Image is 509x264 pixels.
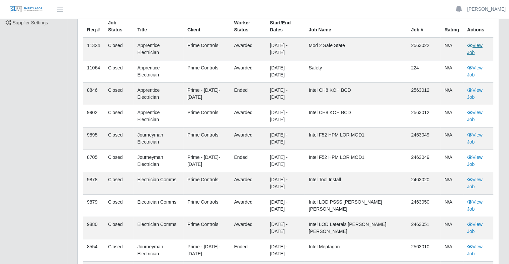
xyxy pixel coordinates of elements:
td: [DATE] - [DATE] [266,172,305,195]
td: N/A [440,172,463,195]
td: [DATE] - [DATE] [266,105,305,127]
td: 8846 [83,83,104,105]
td: Journeyman Electrician [133,239,183,262]
td: Prime - [DATE]-[DATE] [183,150,230,172]
td: awarded [230,60,266,83]
td: 11324 [83,38,104,60]
a: View Job [467,199,483,212]
th: Actions [463,15,493,38]
td: N/A [440,38,463,60]
td: awarded [230,217,266,239]
td: Electrician Comms [133,217,183,239]
td: awarded [230,195,266,217]
td: [DATE] - [DATE] [266,83,305,105]
td: Intel LOD PSSS [PERSON_NAME] [PERSON_NAME] [305,195,407,217]
td: awarded [230,127,266,150]
td: awarded [230,172,266,195]
td: Intel CH8 KOH BCD [305,83,407,105]
td: 2463049 [407,150,440,172]
th: Title [133,15,183,38]
td: 9878 [83,172,104,195]
td: Apprentice Electrician [133,105,183,127]
td: 9880 [83,217,104,239]
td: Journeyman Electrician [133,150,183,172]
td: Prime Controls [183,60,230,83]
td: N/A [440,83,463,105]
a: View Job [467,110,483,122]
td: Prime Controls [183,38,230,60]
td: awarded [230,38,266,60]
a: View Job [467,43,483,55]
th: Rating [440,15,463,38]
a: View Job [467,155,483,167]
td: 2563012 [407,83,440,105]
td: Closed [104,172,133,195]
td: 2463049 [407,127,440,150]
td: Prime Controls [183,105,230,127]
td: 224 [407,60,440,83]
td: ended [230,83,266,105]
a: View Job [467,132,483,145]
th: Req # [83,15,104,38]
td: 2563022 [407,38,440,60]
th: Job # [407,15,440,38]
td: Closed [104,105,133,127]
td: Prime - [DATE]-[DATE] [183,239,230,262]
td: [DATE] - [DATE] [266,195,305,217]
td: Apprentice Electrician [133,83,183,105]
td: Intel Meptagon [305,239,407,262]
td: Closed [104,195,133,217]
td: 9895 [83,127,104,150]
td: 8554 [83,239,104,262]
td: 9879 [83,195,104,217]
a: View Job [467,65,483,77]
td: Safety [305,60,407,83]
td: Journeyman Electrician [133,127,183,150]
td: Apprentice Electrician [133,60,183,83]
td: [DATE] - [DATE] [266,60,305,83]
td: Electrician Comms [133,172,183,195]
img: SLM Logo [9,6,43,13]
td: Closed [104,217,133,239]
td: N/A [440,127,463,150]
td: 2463020 [407,172,440,195]
th: Worker Status [230,15,266,38]
td: 8705 [83,150,104,172]
td: 2463050 [407,195,440,217]
td: Intel F52 HPM LOR MOD1 [305,127,407,150]
td: 2463051 [407,217,440,239]
th: Job Name [305,15,407,38]
a: View Job [467,244,483,256]
td: Prime Controls [183,195,230,217]
td: Closed [104,150,133,172]
td: Mod 2 Safe state [305,38,407,60]
td: Closed [104,127,133,150]
td: [DATE] - [DATE] [266,239,305,262]
td: Intel F52 HPM LOR MOD1 [305,150,407,172]
td: Intel Tool Install [305,172,407,195]
td: 2563012 [407,105,440,127]
span: Supplier Settings [13,20,48,25]
td: Closed [104,60,133,83]
td: [DATE] - [DATE] [266,127,305,150]
th: Job Status [104,15,133,38]
td: ended [230,239,266,262]
a: [PERSON_NAME] [467,6,506,13]
td: Closed [104,83,133,105]
td: N/A [440,195,463,217]
td: 2563010 [407,239,440,262]
a: View Job [467,222,483,234]
td: Prime - [DATE]-[DATE] [183,83,230,105]
td: N/A [440,150,463,172]
td: Prime Controls [183,217,230,239]
td: Prime Controls [183,172,230,195]
td: Apprentice Electrician [133,38,183,60]
td: ended [230,150,266,172]
td: N/A [440,105,463,127]
td: Closed [104,38,133,60]
td: 9902 [83,105,104,127]
td: N/A [440,217,463,239]
td: Closed [104,239,133,262]
td: Intel CH8 KOH BCD [305,105,407,127]
td: [DATE] - [DATE] [266,38,305,60]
